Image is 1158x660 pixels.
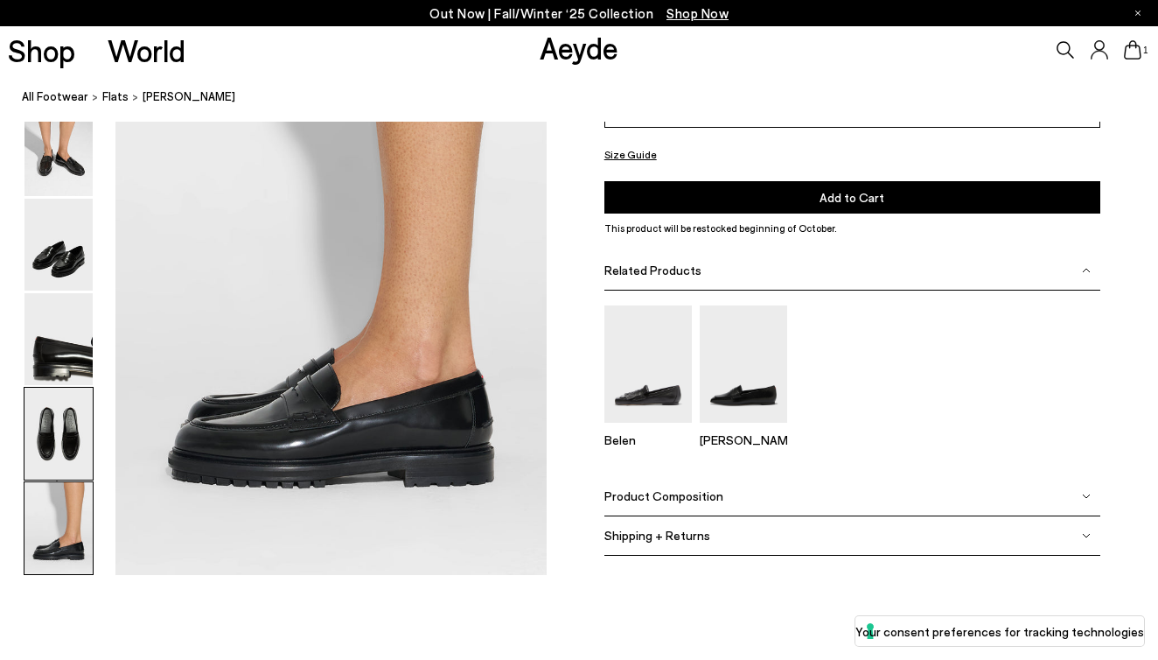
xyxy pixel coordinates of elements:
[820,190,884,205] span: Add to Cart
[700,432,787,447] p: [PERSON_NAME]
[604,305,692,422] img: Belen Tassel Loafers
[24,104,93,196] img: Leon Loafers - Image 2
[1082,266,1091,275] img: svg%3E
[1082,492,1091,501] img: svg%3E
[1124,40,1141,60] a: 1
[1082,531,1091,540] img: svg%3E
[700,411,787,447] a: Alfie Leather Loafers [PERSON_NAME]
[855,622,1144,641] label: Your consent preferences for tracking technologies
[24,293,93,385] img: Leon Loafers - Image 4
[604,181,1100,214] button: Add to Cart
[1141,46,1150,55] span: 1
[604,528,710,543] span: Shipping + Returns
[604,488,723,503] span: Product Composition
[102,89,129,103] span: flats
[855,616,1144,646] button: Your consent preferences for tracking technologies
[700,305,787,422] img: Alfie Leather Loafers
[24,388,93,480] img: Leon Loafers - Image 5
[604,432,692,447] p: Belen
[604,221,1100,236] p: This product will be restocked beginning of October.
[24,482,93,574] img: Leon Loafers - Image 6
[102,88,129,106] a: flats
[540,29,618,66] a: Aeyde
[22,74,1158,122] nav: breadcrumb
[8,35,75,66] a: Shop
[604,144,657,165] button: Size Guide
[108,35,185,66] a: World
[22,88,88,106] a: All Footwear
[604,263,701,277] span: Related Products
[429,3,729,25] p: Out Now | Fall/Winter ‘25 Collection
[24,199,93,291] img: Leon Loafers - Image 3
[143,88,235,106] span: [PERSON_NAME]
[666,5,729,21] span: Navigate to /collections/new-in
[604,411,692,447] a: Belen Tassel Loafers Belen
